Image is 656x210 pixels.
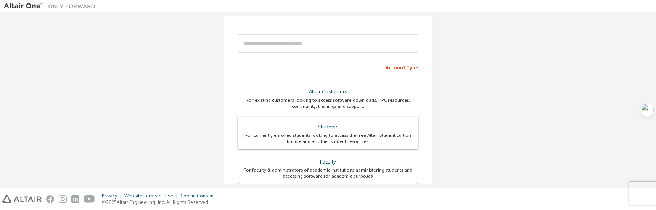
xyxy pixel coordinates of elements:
div: Cookie Consent [180,193,220,199]
img: linkedin.svg [71,195,79,203]
img: instagram.svg [59,195,67,203]
div: Students [243,122,413,132]
div: For currently enrolled students looking to access the free Altair Student Edition bundle and all ... [243,132,413,144]
div: For faculty & administrators of academic institutions administering students and accessing softwa... [243,167,413,179]
img: Altair One [4,2,99,10]
img: facebook.svg [46,195,54,203]
img: altair_logo.svg [2,195,42,203]
div: Account Type [238,61,418,73]
p: © 2025 Altair Engineering, Inc. All Rights Reserved. [102,199,220,205]
img: youtube.svg [84,195,95,203]
div: For existing customers looking to access software downloads, HPC resources, community, trainings ... [243,97,413,109]
div: Privacy [102,193,124,199]
div: Website Terms of Use [124,193,180,199]
div: Faculty [243,157,413,167]
div: Altair Customers [243,87,413,97]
